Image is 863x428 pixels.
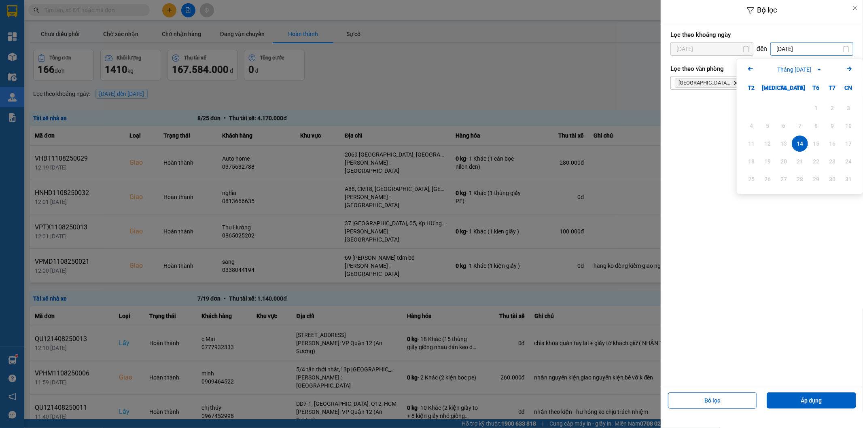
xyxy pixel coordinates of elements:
[759,153,776,170] div: Not available. Thứ Ba, tháng 08 19 2025.
[776,153,792,170] div: Not available. Thứ Tư, tháng 08 20 2025.
[808,153,824,170] div: Not available. Thứ Sáu, tháng 08 22 2025.
[746,174,757,184] div: 25
[743,153,759,170] div: Not available. Thứ Hai, tháng 08 18 2025.
[824,100,840,116] div: Not available. Thứ Bảy, tháng 08 2 2025.
[757,6,777,14] span: Bộ lọc
[746,121,757,131] div: 4
[759,80,776,96] div: [MEDICAL_DATA]
[794,121,806,131] div: 7
[810,139,822,148] div: 15
[794,157,806,166] div: 21
[746,64,755,75] button: Previous month.
[792,80,808,96] div: T5
[827,157,838,166] div: 23
[743,80,759,96] div: T2
[746,139,757,148] div: 11
[827,121,838,131] div: 9
[792,136,808,152] div: Selected. Thứ Năm, tháng 08 14 2025. It's available.
[824,136,840,152] div: Not available. Thứ Bảy, tháng 08 16 2025.
[759,136,776,152] div: Not available. Thứ Ba, tháng 08 12 2025.
[843,174,854,184] div: 31
[808,171,824,187] div: Not available. Thứ Sáu, tháng 08 29 2025.
[778,121,789,131] div: 6
[771,42,853,55] input: Select a date.
[840,118,857,134] div: Not available. Chủ Nhật, tháng 08 10 2025.
[776,118,792,134] div: Not available. Thứ Tư, tháng 08 6 2025.
[843,121,854,131] div: 10
[792,171,808,187] div: Not available. Thứ Năm, tháng 08 28 2025.
[824,80,840,96] div: T7
[668,392,757,409] button: Bỏ lọc
[843,157,854,166] div: 24
[824,118,840,134] div: Not available. Thứ Bảy, tháng 08 9 2025.
[743,171,759,187] div: Not available. Thứ Hai, tháng 08 25 2025.
[762,121,773,131] div: 5
[840,171,857,187] div: Not available. Chủ Nhật, tháng 08 31 2025.
[737,59,863,194] div: Calendar.
[776,136,792,152] div: Not available. Thứ Tư, tháng 08 13 2025.
[675,78,742,88] span: Hà Nội: Kho Văn Điển Thanh Trì, close by backspace
[827,103,838,113] div: 2
[743,118,759,134] div: Not available. Thứ Hai, tháng 08 4 2025.
[792,153,808,170] div: Not available. Thứ Năm, tháng 08 21 2025.
[762,139,773,148] div: 12
[840,100,857,116] div: Not available. Chủ Nhật, tháng 08 3 2025.
[746,64,755,74] svg: Arrow Left
[794,139,806,148] div: 14
[734,81,738,85] svg: Delete
[827,139,838,148] div: 16
[671,42,753,55] input: Select a date.
[743,136,759,152] div: Not available. Thứ Hai, tháng 08 11 2025.
[778,157,789,166] div: 20
[776,80,792,96] div: T4
[843,139,854,148] div: 17
[794,174,806,184] div: 28
[762,157,773,166] div: 19
[759,118,776,134] div: Not available. Thứ Ba, tháng 08 5 2025.
[824,153,840,170] div: Not available. Thứ Bảy, tháng 08 23 2025.
[778,174,789,184] div: 27
[746,157,757,166] div: 18
[810,174,822,184] div: 29
[827,174,838,184] div: 30
[844,64,854,75] button: Next month.
[670,31,853,39] label: Lọc theo khoảng ngày
[843,103,854,113] div: 3
[810,157,822,166] div: 22
[679,80,730,86] span: Hà Nội: Kho Văn Điển Thanh Trì
[762,174,773,184] div: 26
[810,103,822,113] div: 1
[808,80,824,96] div: T6
[844,64,854,74] svg: Arrow Right
[840,153,857,170] div: Not available. Chủ Nhật, tháng 08 24 2025.
[824,171,840,187] div: Not available. Thứ Bảy, tháng 08 30 2025.
[767,392,856,409] button: Áp dụng
[840,136,857,152] div: Not available. Chủ Nhật, tháng 08 17 2025.
[753,45,770,53] div: đến
[808,118,824,134] div: Not available. Thứ Sáu, tháng 08 8 2025.
[808,136,824,152] div: Not available. Thứ Sáu, tháng 08 15 2025.
[810,121,822,131] div: 8
[759,171,776,187] div: Not available. Thứ Ba, tháng 08 26 2025.
[808,100,824,116] div: Not available. Thứ Sáu, tháng 08 1 2025.
[778,139,789,148] div: 13
[776,171,792,187] div: Not available. Thứ Tư, tháng 08 27 2025.
[792,118,808,134] div: Not available. Thứ Năm, tháng 08 7 2025.
[670,65,853,73] label: Lọc theo văn phòng
[775,65,825,74] button: Tháng [DATE]
[840,80,857,96] div: CN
